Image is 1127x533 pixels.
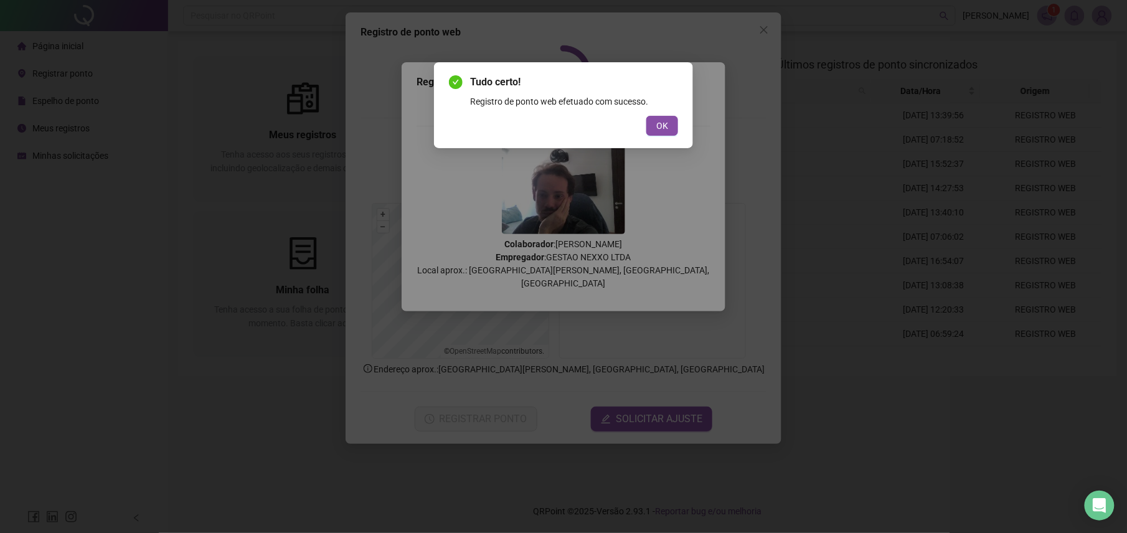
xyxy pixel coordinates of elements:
span: Tudo certo! [470,75,678,90]
button: OK [646,116,678,136]
span: OK [656,119,668,133]
span: check-circle [449,75,463,89]
div: Open Intercom Messenger [1085,491,1115,521]
div: Registro de ponto web efetuado com sucesso. [470,95,678,108]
